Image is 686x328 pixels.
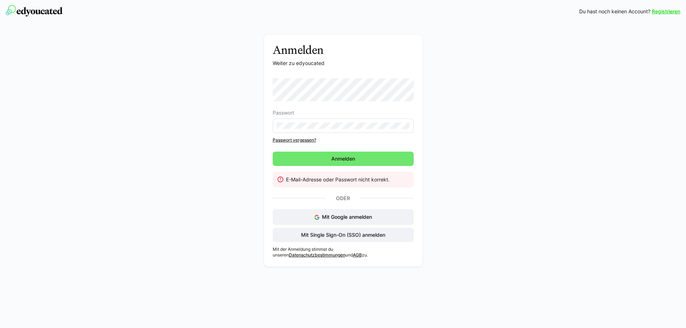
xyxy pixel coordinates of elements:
[273,60,414,67] p: Weiter zu edyoucated
[273,228,414,242] button: Mit Single Sign-On (SSO) anmelden
[273,209,414,225] button: Mit Google anmelden
[300,231,386,239] span: Mit Single Sign-On (SSO) anmelden
[579,8,650,15] span: Du hast noch keinen Account?
[286,176,408,183] div: E-Mail-Adresse oder Passwort nicht korrekt.
[652,8,680,15] a: Registrieren
[330,155,356,162] span: Anmelden
[273,137,414,143] a: Passwort vergessen?
[273,246,414,258] p: Mit der Anmeldung stimmst du unseren und zu.
[322,214,372,220] span: Mit Google anmelden
[289,252,345,258] a: Datenschutzbestimmungen
[326,193,361,203] p: Oder
[6,5,63,17] img: edyoucated
[273,43,414,57] h3: Anmelden
[273,110,294,116] span: Passwort
[273,152,414,166] button: Anmelden
[353,252,362,258] a: AGB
